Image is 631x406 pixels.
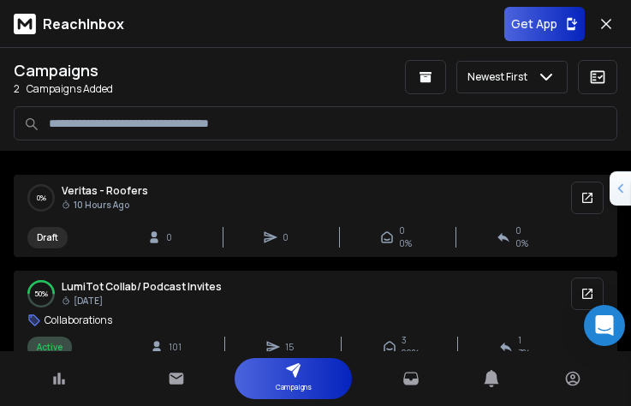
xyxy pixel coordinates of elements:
h2: Campaigns [14,58,311,82]
p: Collaborations [45,313,112,327]
span: 0% [399,237,412,250]
p: Campaigns [276,379,312,396]
div: Draft [27,227,68,248]
div: Active [27,337,72,358]
a: 50%LumiTot Collab/ Podcast Invites [DATE]CollaborationsActive10115320%17% [14,271,617,367]
span: 0 [515,224,521,237]
span: 10 hours ago [62,198,148,212]
button: Newest First [456,61,568,93]
span: [DATE] [62,294,222,307]
button: Get App [504,7,585,41]
p: ReachInbox [43,14,124,34]
span: LumiTot Collab/ Podcast Invites [62,280,222,307]
span: 101 [169,341,186,354]
p: Campaigns Added [14,82,311,96]
span: 15 [285,341,302,354]
p: 50 % [34,289,48,299]
span: 0 [166,231,183,244]
span: 2 [14,82,20,96]
span: 0% [515,237,528,250]
span: 20 % [402,347,419,360]
span: 7 % [518,347,529,360]
p: 0 % [37,193,46,203]
div: Open Intercom Messenger [584,305,625,346]
span: 3 [402,334,407,347]
span: 0 [283,231,300,244]
span: 0 [399,224,405,237]
span: 1 [518,334,521,347]
a: 0%Veritas - Roofers 10 hours agoDraft000 0%0 0% [14,175,617,257]
span: Veritas - Roofers [62,184,148,212]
